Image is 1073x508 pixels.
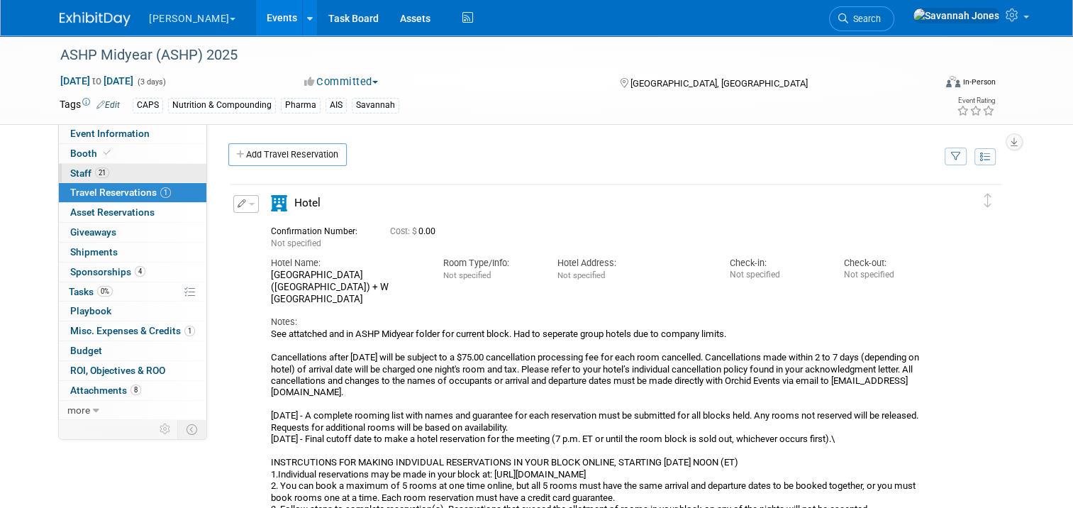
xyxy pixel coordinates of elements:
span: Travel Reservations [70,187,171,198]
a: Playbook [59,302,206,321]
span: Search [848,13,881,24]
a: more [59,401,206,420]
div: Event Rating [957,97,995,104]
div: Savannah [352,98,399,113]
i: Click and drag to move item [984,194,991,208]
span: 0% [97,286,113,297]
span: Playbook [70,305,111,316]
span: (3 days) [136,77,166,87]
a: Budget [59,341,206,360]
div: Nutrition & Compounding [168,98,276,113]
a: Attachments8 [59,381,206,400]
td: Tags [60,97,120,114]
a: Giveaways [59,223,206,242]
a: Asset Reservations [59,203,206,222]
div: Not specified [730,270,823,280]
span: 1 [184,326,195,336]
span: Hotel [294,197,321,209]
td: Personalize Event Tab Strip [153,420,178,438]
div: Check-in: [730,257,823,270]
span: Giveaways [70,226,116,238]
div: Pharma [281,98,321,113]
span: more [67,404,90,416]
div: ASHP Midyear (ASHP) 2025 [55,43,916,68]
span: Not specified [557,270,605,280]
img: Format-Inperson.png [946,76,960,87]
div: Event Format [857,74,996,95]
img: Savannah Jones [913,8,1000,23]
td: Toggle Event Tabs [178,420,207,438]
span: Not specified [443,270,490,280]
span: ROI, Objectives & ROO [70,365,165,376]
a: Staff21 [59,164,206,183]
span: Sponsorships [70,266,145,277]
div: Not specified [844,270,938,280]
span: Attachments [70,385,141,396]
a: Edit [96,100,120,110]
span: [GEOGRAPHIC_DATA], [GEOGRAPHIC_DATA] [630,78,808,89]
span: Shipments [70,246,118,258]
span: Cost: $ [390,226,418,236]
span: 0.00 [390,226,441,236]
span: 1 [160,187,171,198]
div: Check-out: [844,257,938,270]
div: Room Type/Info: [443,257,536,270]
a: Add Travel Reservation [228,143,347,166]
i: Booth reservation complete [104,149,111,157]
div: In-Person [962,77,996,87]
span: [DATE] [DATE] [60,74,134,87]
span: Booth [70,148,113,159]
a: Shipments [59,243,206,262]
div: Hotel Address: [557,257,708,270]
i: Filter by Traveler [951,153,961,162]
span: Misc. Expenses & Credits [70,325,195,336]
div: Confirmation Number: [271,222,369,237]
div: [GEOGRAPHIC_DATA] ([GEOGRAPHIC_DATA]) + W [GEOGRAPHIC_DATA] [271,270,421,305]
img: ExhibitDay [60,12,130,26]
span: 21 [95,167,109,178]
span: 4 [135,266,145,277]
a: Travel Reservations1 [59,183,206,202]
i: Hotel [271,195,287,211]
a: Misc. Expenses & Credits1 [59,321,206,341]
div: CAPS [133,98,163,113]
div: Notes: [271,316,938,328]
a: Tasks0% [59,282,206,302]
button: Committed [299,74,384,89]
span: to [90,75,104,87]
a: ROI, Objectives & ROO [59,361,206,380]
span: Tasks [69,286,113,297]
span: Asset Reservations [70,206,155,218]
a: Search [829,6,894,31]
a: Event Information [59,124,206,143]
span: 8 [130,385,141,395]
span: Staff [70,167,109,179]
div: AIS [326,98,347,113]
span: Event Information [70,128,150,139]
a: Booth [59,144,206,163]
div: Hotel Name: [271,257,421,270]
a: Sponsorships4 [59,263,206,282]
span: Not specified [271,238,321,248]
span: Budget [70,345,102,356]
